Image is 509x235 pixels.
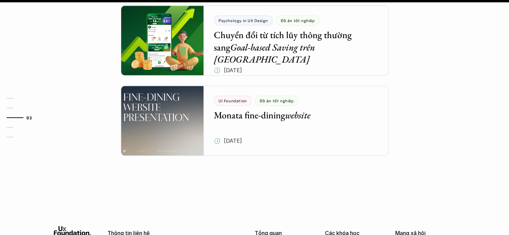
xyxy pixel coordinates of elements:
[26,115,32,120] strong: 03
[121,5,389,76] a: Psychology in UX DesignĐồ án tốt nghiệpChuyển đổi từ tích lũy thông thường sangGoal-based Saving ...
[121,86,389,156] a: UI FoundationĐồ án tốt nghiệpMonata fine-diningwebsite🕔 [DATE]
[7,114,38,122] a: 03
